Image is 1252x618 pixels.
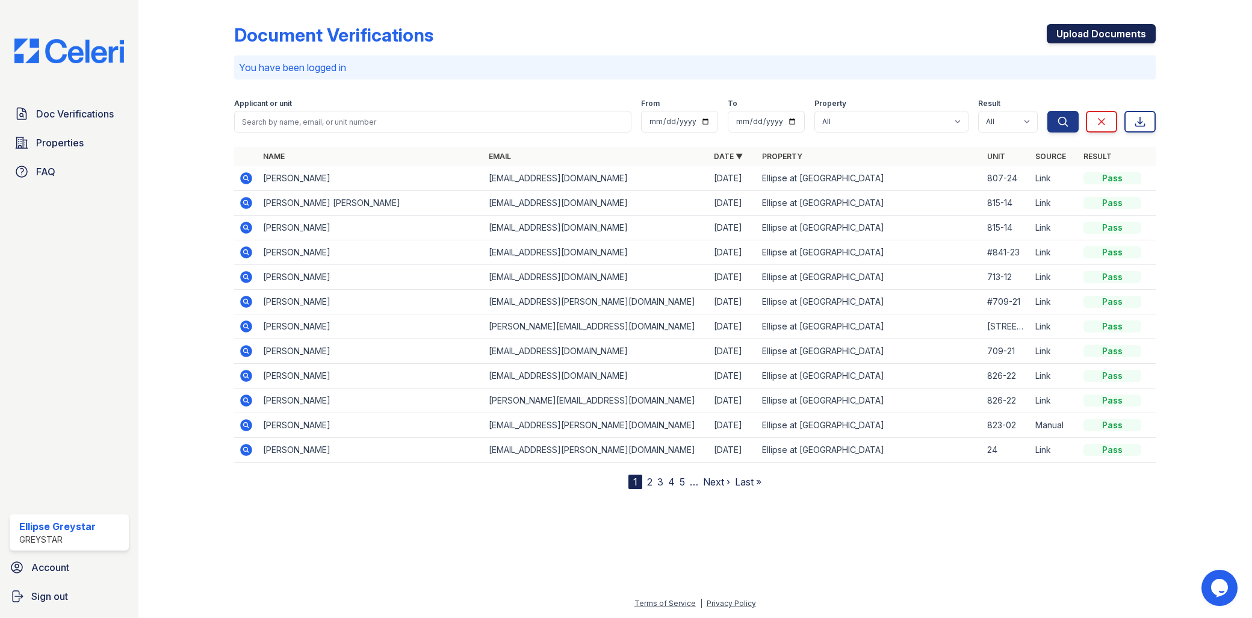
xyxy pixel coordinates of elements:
a: 3 [657,476,663,488]
td: [PERSON_NAME][EMAIL_ADDRESS][DOMAIN_NAME] [484,389,709,413]
td: Link [1030,240,1079,265]
td: Link [1030,339,1079,364]
td: [EMAIL_ADDRESS][PERSON_NAME][DOMAIN_NAME] [484,413,709,438]
div: Pass [1083,444,1141,456]
a: FAQ [10,160,129,184]
a: 4 [668,476,675,488]
td: Link [1030,216,1079,240]
td: Manual [1030,413,1079,438]
a: Property [762,152,802,161]
td: [PERSON_NAME] [PERSON_NAME] [258,191,483,216]
td: [PERSON_NAME] [258,389,483,413]
a: Terms of Service [634,599,696,608]
div: Pass [1083,271,1141,283]
a: Name [263,152,285,161]
td: [PERSON_NAME] [258,265,483,290]
img: CE_Logo_Blue-a8612792a0a2168367f1c8372b55b34899dd931a85d93a1a3d3e32e68fde9ad4.png [5,39,134,63]
td: 24 [982,438,1030,463]
td: [DATE] [709,191,757,216]
td: Link [1030,290,1079,314]
td: Link [1030,314,1079,339]
div: Pass [1083,172,1141,184]
td: 823-02 [982,413,1030,438]
a: Last » [735,476,761,488]
div: Pass [1083,197,1141,209]
span: Account [31,560,69,575]
a: Source [1035,152,1066,161]
td: [EMAIL_ADDRESS][DOMAIN_NAME] [484,364,709,389]
td: Ellipse at [GEOGRAPHIC_DATA] [757,166,982,191]
td: Link [1030,364,1079,389]
div: Pass [1083,246,1141,258]
td: Link [1030,265,1079,290]
span: Doc Verifications [36,107,114,121]
a: Date ▼ [714,152,743,161]
div: Pass [1083,395,1141,407]
td: [PERSON_NAME] [258,216,483,240]
td: 826-22 [982,389,1030,413]
input: Search by name, email, or unit number [234,111,631,133]
td: [EMAIL_ADDRESS][DOMAIN_NAME] [484,216,709,240]
td: [DATE] [709,438,757,463]
a: 5 [680,476,685,488]
td: 807-24 [982,166,1030,191]
td: Ellipse at [GEOGRAPHIC_DATA] [757,339,982,364]
div: Pass [1083,419,1141,431]
td: #709-21 [982,290,1030,314]
a: 2 [647,476,652,488]
td: Ellipse at [GEOGRAPHIC_DATA] [757,240,982,265]
td: [EMAIL_ADDRESS][DOMAIN_NAME] [484,339,709,364]
div: Pass [1083,345,1141,357]
td: 713-12 [982,265,1030,290]
label: To [728,99,737,108]
div: Pass [1083,370,1141,382]
div: Greystar [19,534,96,546]
div: Pass [1083,222,1141,234]
span: Properties [36,136,84,150]
td: [PERSON_NAME] [258,413,483,438]
td: [EMAIL_ADDRESS][DOMAIN_NAME] [484,240,709,265]
td: Ellipse at [GEOGRAPHIC_DATA] [757,413,982,438]
td: [PERSON_NAME] [258,339,483,364]
td: [DATE] [709,216,757,240]
td: [PERSON_NAME] [258,314,483,339]
div: Document Verifications [234,24,433,46]
td: 815-14 [982,216,1030,240]
td: [PERSON_NAME] [258,290,483,314]
td: [PERSON_NAME] [258,166,483,191]
td: Link [1030,191,1079,216]
td: [EMAIL_ADDRESS][DOMAIN_NAME] [484,191,709,216]
a: Email [489,152,511,161]
div: 1 [628,475,642,489]
div: Pass [1083,320,1141,332]
td: 826-22 [982,364,1030,389]
td: [EMAIL_ADDRESS][PERSON_NAME][DOMAIN_NAME] [484,290,709,314]
td: Ellipse at [GEOGRAPHIC_DATA] [757,216,982,240]
td: [DATE] [709,413,757,438]
td: Link [1030,389,1079,413]
a: Privacy Policy [707,599,756,608]
td: #841-23 [982,240,1030,265]
td: [PERSON_NAME][EMAIL_ADDRESS][DOMAIN_NAME] [484,314,709,339]
a: Sign out [5,584,134,608]
td: [PERSON_NAME] [258,438,483,463]
label: From [641,99,660,108]
div: Pass [1083,296,1141,308]
td: [DATE] [709,364,757,389]
label: Result [978,99,1000,108]
a: Account [5,555,134,579]
td: [DATE] [709,314,757,339]
td: [DATE] [709,240,757,265]
td: Ellipse at [GEOGRAPHIC_DATA] [757,265,982,290]
td: Ellipse at [GEOGRAPHIC_DATA] [757,364,982,389]
td: Ellipse at [GEOGRAPHIC_DATA] [757,290,982,314]
span: … [690,475,698,489]
td: [DATE] [709,166,757,191]
td: Link [1030,438,1079,463]
a: Properties [10,131,129,155]
td: [PERSON_NAME] [258,240,483,265]
label: Property [814,99,846,108]
a: Upload Documents [1047,24,1156,43]
a: Next › [703,476,730,488]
